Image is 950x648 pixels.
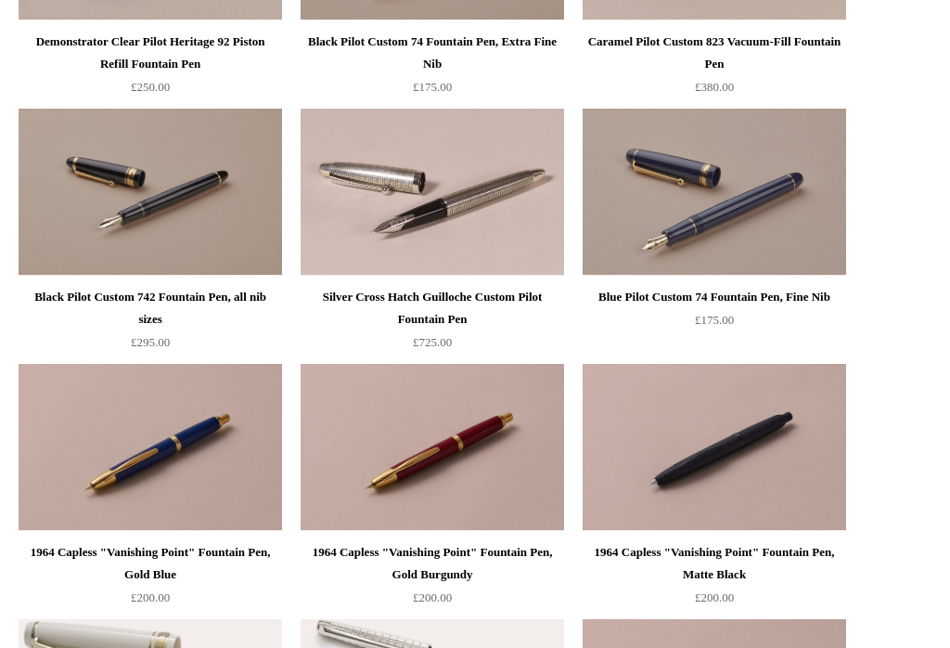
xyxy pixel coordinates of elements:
[301,109,564,276] img: Silver Cross Hatch Guilloche Custom Pilot Fountain Pen
[301,364,564,531] a: 1964 Capless "Vanishing Point" Fountain Pen, Gold Burgundy 1964 Capless "Vanishing Point" Fountai...
[19,109,282,276] a: Black Pilot Custom 742 Fountain Pen, all nib sizes Black Pilot Custom 742 Fountain Pen, all nib s...
[19,109,282,276] img: Black Pilot Custom 742 Fountain Pen, all nib sizes
[583,109,846,276] img: Blue Pilot Custom 74 Fountain Pen, Fine Nib
[131,590,170,604] span: £200.00
[587,541,841,586] div: 1964 Capless "Vanishing Point" Fountain Pen, Matte Black
[587,31,841,75] div: Caramel Pilot Custom 823 Vacuum-Fill Fountain Pen
[19,364,282,531] a: 1964 Capless "Vanishing Point" Fountain Pen, Gold Blue 1964 Capless "Vanishing Point" Fountain Pe...
[19,541,282,617] a: 1964 Capless "Vanishing Point" Fountain Pen, Gold Blue £200.00
[587,286,841,308] div: Blue Pilot Custom 74 Fountain Pen, Fine Nib
[19,364,282,531] img: 1964 Capless "Vanishing Point" Fountain Pen, Gold Blue
[301,541,564,617] a: 1964 Capless "Vanishing Point" Fountain Pen, Gold Burgundy £200.00
[413,335,452,349] span: £725.00
[413,80,452,94] span: £175.00
[19,286,282,362] a: Black Pilot Custom 742 Fountain Pen, all nib sizes £295.00
[305,31,559,75] div: Black Pilot Custom 74 Fountain Pen, Extra Fine Nib
[695,590,734,604] span: £200.00
[23,286,277,330] div: Black Pilot Custom 742 Fountain Pen, all nib sizes
[583,541,846,617] a: 1964 Capless "Vanishing Point" Fountain Pen, Matte Black £200.00
[305,541,559,586] div: 1964 Capless "Vanishing Point" Fountain Pen, Gold Burgundy
[583,109,846,276] a: Blue Pilot Custom 74 Fountain Pen, Fine Nib Blue Pilot Custom 74 Fountain Pen, Fine Nib
[23,541,277,586] div: 1964 Capless "Vanishing Point" Fountain Pen, Gold Blue
[583,364,846,531] a: 1964 Capless "Vanishing Point" Fountain Pen, Matte Black 1964 Capless "Vanishing Point" Fountain ...
[583,286,846,362] a: Blue Pilot Custom 74 Fountain Pen, Fine Nib £175.00
[301,286,564,362] a: Silver Cross Hatch Guilloche Custom Pilot Fountain Pen £725.00
[695,80,734,94] span: £380.00
[305,286,559,330] div: Silver Cross Hatch Guilloche Custom Pilot Fountain Pen
[301,31,564,107] a: Black Pilot Custom 74 Fountain Pen, Extra Fine Nib £175.00
[583,364,846,531] img: 1964 Capless "Vanishing Point" Fountain Pen, Matte Black
[301,109,564,276] a: Silver Cross Hatch Guilloche Custom Pilot Fountain Pen Silver Cross Hatch Guilloche Custom Pilot ...
[131,80,170,94] span: £250.00
[19,31,282,107] a: Demonstrator Clear Pilot Heritage 92 Piston Refill Fountain Pen £250.00
[301,364,564,531] img: 1964 Capless "Vanishing Point" Fountain Pen, Gold Burgundy
[695,313,734,327] span: £175.00
[131,335,170,349] span: £295.00
[413,590,452,604] span: £200.00
[23,31,277,75] div: Demonstrator Clear Pilot Heritage 92 Piston Refill Fountain Pen
[583,31,846,107] a: Caramel Pilot Custom 823 Vacuum-Fill Fountain Pen £380.00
